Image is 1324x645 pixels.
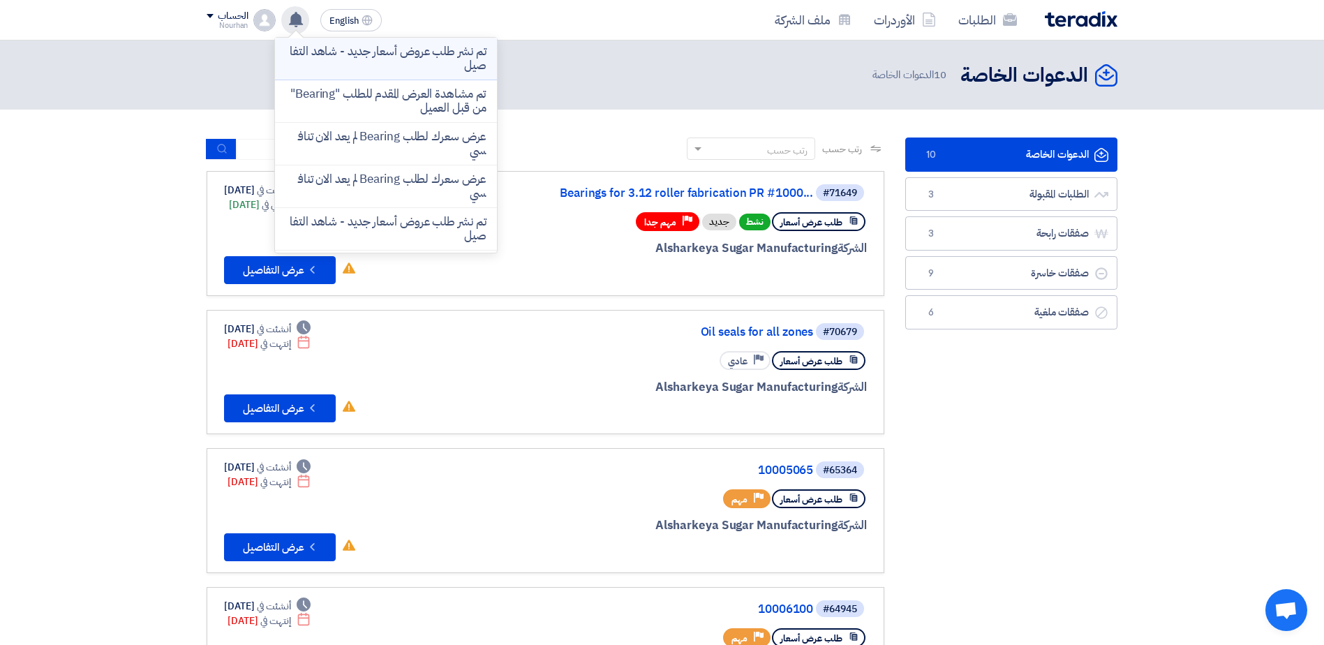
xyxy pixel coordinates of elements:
[863,3,947,36] a: الأوردرات
[329,16,359,26] span: English
[257,322,290,336] span: أنشئت في
[224,322,311,336] div: [DATE]
[253,9,276,31] img: profile_test.png
[822,142,862,156] span: رتب حسب
[534,326,813,339] a: Oil seals for all zones
[823,188,857,198] div: #71649
[780,216,842,229] span: طلب عرض أسعار
[767,143,808,158] div: رتب حسب
[905,138,1117,172] a: الدعوات الخاصة10
[838,378,868,396] span: الشركة
[960,62,1088,89] h2: الدعوات الخاصة
[923,267,939,281] span: 9
[728,355,747,368] span: عادي
[260,475,290,489] span: إنتهت في
[286,45,486,73] p: تم نشر طلب عروض أسعار جديد - شاهد التفاصيل
[702,214,736,230] div: جديد
[739,214,771,230] span: نشط
[228,475,311,489] div: [DATE]
[224,256,336,284] button: عرض التفاصيل
[257,460,290,475] span: أنشئت في
[218,10,248,22] div: الحساب
[237,139,432,160] input: ابحث بعنوان أو رقم الطلب
[823,327,857,337] div: #70679
[286,130,486,158] p: عرض سعرك لطلب Bearing لم يعد الان تنافسي
[260,614,290,628] span: إنتهت في
[838,239,868,257] span: الشركة
[780,355,842,368] span: طلب عرض أسعار
[224,599,311,614] div: [DATE]
[905,256,1117,290] a: صفقات خاسرة9
[731,493,747,506] span: مهم
[260,336,290,351] span: إنتهت في
[229,198,311,212] div: [DATE]
[780,632,842,645] span: طلب عرض أسعار
[534,187,813,200] a: Bearings for 3.12 roller fabrication PR #1000...
[257,183,290,198] span: أنشئت في
[731,632,747,645] span: مهم
[905,216,1117,251] a: صفقات رابحة3
[823,605,857,614] div: #64945
[644,216,676,229] span: مهم جدا
[905,295,1117,329] a: صفقات ملغية6
[947,3,1028,36] a: الطلبات
[923,306,939,320] span: 6
[923,148,939,162] span: 10
[1045,11,1117,27] img: Teradix logo
[531,378,867,396] div: Alsharkeya Sugar Manufacturing
[320,9,382,31] button: English
[262,198,290,212] span: ينتهي في
[228,614,311,628] div: [DATE]
[923,227,939,241] span: 3
[224,460,311,475] div: [DATE]
[934,67,946,82] span: 10
[228,336,311,351] div: [DATE]
[224,533,336,561] button: عرض التفاصيل
[257,599,290,614] span: أنشئت في
[823,466,857,475] div: #65364
[531,517,867,535] div: Alsharkeya Sugar Manufacturing
[1265,589,1307,631] div: Open chat
[534,464,813,477] a: 10005065
[224,183,311,198] div: [DATE]
[838,517,868,534] span: الشركة
[780,493,842,506] span: طلب عرض أسعار
[905,177,1117,212] a: الطلبات المقبولة3
[872,67,949,83] span: الدعوات الخاصة
[534,603,813,616] a: 10006100
[286,172,486,200] p: عرض سعرك لطلب Bearing لم يعد الان تنافسي
[531,239,867,258] div: Alsharkeya Sugar Manufacturing
[764,3,863,36] a: ملف الشركة
[286,215,486,243] p: تم نشر طلب عروض أسعار جديد - شاهد التفاصيل
[923,188,939,202] span: 3
[286,87,486,115] p: تم مشاهدة العرض المقدم للطلب "Bearing" من قبل العميل
[224,394,336,422] button: عرض التفاصيل
[207,22,248,29] div: Nourhan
